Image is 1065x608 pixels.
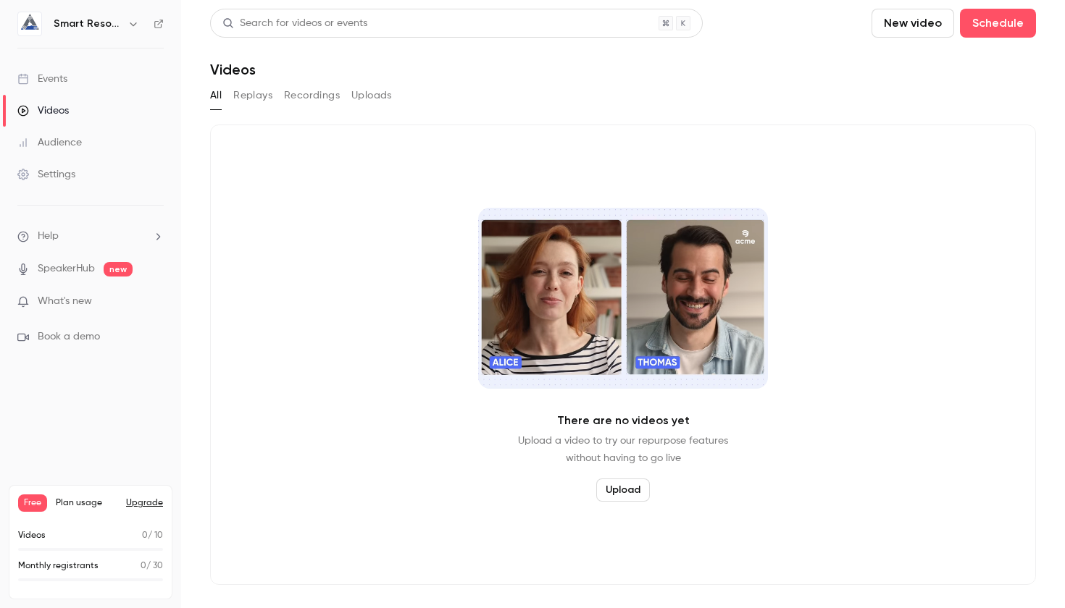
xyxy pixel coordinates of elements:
[38,261,95,276] a: SpeakerHub
[141,560,163,573] p: / 30
[142,531,148,540] span: 0
[557,412,690,429] p: There are no videos yet
[210,84,222,107] button: All
[17,167,75,182] div: Settings
[142,529,163,542] p: / 10
[56,497,117,509] span: Plan usage
[17,229,164,244] li: help-dropdown-opener
[596,478,650,502] button: Upload
[284,84,340,107] button: Recordings
[518,432,728,467] p: Upload a video to try our repurpose features without having to go live
[104,262,133,276] span: new
[872,9,954,38] button: New video
[146,295,164,308] iframe: Noticeable Trigger
[38,294,92,309] span: What's new
[54,17,122,31] h6: Smart Resources Group
[210,61,256,78] h1: Videos
[17,72,67,86] div: Events
[233,84,272,107] button: Replays
[38,229,59,244] span: Help
[18,529,46,542] p: Videos
[351,84,392,107] button: Uploads
[18,560,99,573] p: Monthly registrants
[18,494,47,512] span: Free
[18,12,41,35] img: Smart Resources Group
[222,16,367,31] div: Search for videos or events
[141,562,146,570] span: 0
[210,9,1036,599] section: Videos
[126,497,163,509] button: Upgrade
[38,329,100,345] span: Book a demo
[17,104,69,118] div: Videos
[960,9,1036,38] button: Schedule
[17,135,82,150] div: Audience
